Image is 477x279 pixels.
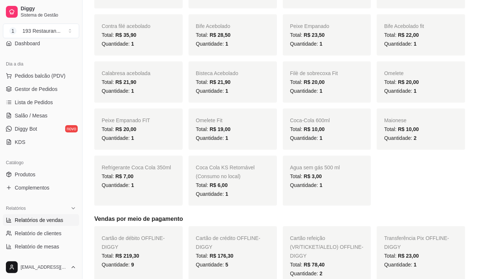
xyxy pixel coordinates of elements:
span: Total: [102,32,136,38]
span: Bife Acebolado [196,23,230,29]
span: R$ 78,40 [304,262,325,268]
span: Quantidade: [290,182,323,188]
span: Diggy Bot [15,125,37,133]
span: Quantidade: [384,135,417,141]
span: 1 [131,88,134,94]
span: Total: [290,79,325,85]
span: Relatório de clientes [15,230,62,237]
span: Quantidade: [290,135,323,141]
span: Quantidade: [102,135,134,141]
span: R$ 35,90 [115,32,136,38]
span: Refrigerante Coca Cola 350ml [102,165,171,170]
div: 193 Restauran ... [22,27,61,35]
span: 1 [320,135,323,141]
span: Total: [102,126,136,132]
span: 1 [414,41,417,47]
span: Quantidade: [102,262,134,268]
span: Omelete Fit [196,117,222,123]
span: R$ 28,50 [210,32,231,38]
span: Calabresa acebolada [102,70,150,76]
span: R$ 219,30 [115,253,139,259]
span: R$ 20,00 [398,79,419,85]
a: Lista de Pedidos [3,96,79,108]
span: 1 [131,135,134,141]
a: Relatório de mesas [3,241,79,252]
span: Quantidade: [196,262,228,268]
a: Relatório de clientes [3,227,79,239]
span: Quantidade: [384,262,417,268]
span: R$ 6,00 [210,182,228,188]
span: R$ 21,90 [210,79,231,85]
span: Total: [196,32,231,38]
span: Filè de sobrecoxa Fit [290,70,338,76]
span: Bisteca Acebolado [196,70,238,76]
a: Complementos [3,182,79,194]
a: Diggy Botnovo [3,123,79,135]
span: 1 [225,88,228,94]
span: R$ 22,00 [398,32,419,38]
span: Lista de Pedidos [15,99,53,106]
span: Total: [102,253,139,259]
a: DiggySistema de Gestão [3,3,79,21]
span: R$ 23,50 [304,32,325,38]
span: Cartão de débito OFFLINE - DIGGY [102,235,165,250]
span: R$ 23,00 [398,253,419,259]
span: Total: [196,126,231,132]
span: Total: [290,126,325,132]
span: Bife Acebolado fit [384,23,424,29]
span: 2 [320,271,323,276]
span: 9 [131,262,134,268]
div: Dia a dia [3,58,79,70]
span: Total: [290,173,322,179]
h5: Vendas por meio de pagamento [94,215,465,223]
span: R$ 7,00 [115,173,133,179]
span: Coca Cola KS Retornável (Consumo no local) [196,165,255,179]
span: Relatórios [6,205,26,211]
span: Relatório de mesas [15,243,59,250]
span: Quantidade: [290,271,323,276]
span: Gestor de Pedidos [15,85,57,93]
span: Produtos [15,171,35,178]
span: 1 [320,88,323,94]
span: R$ 20,00 [304,79,325,85]
span: Total: [384,253,419,259]
span: Salão / Mesas [15,112,48,119]
span: 1 [225,135,228,141]
span: Peixe Empanado [290,23,330,29]
span: R$ 20,00 [115,126,136,132]
span: Quantidade: [196,88,228,94]
span: Quantidade: [102,182,134,188]
span: 1 [414,262,417,268]
span: 1 [131,182,134,188]
span: Transferência Pix OFFLINE - DIGGY [384,235,449,250]
a: Dashboard [3,38,79,49]
span: Total: [196,253,234,259]
span: Omelete [384,70,404,76]
span: Total: [384,126,419,132]
span: 1 [414,88,417,94]
span: Quantidade: [290,88,323,94]
span: KDS [15,138,25,146]
span: Peixe Empanado FIT [102,117,150,123]
span: Quantidade: [384,41,417,47]
span: R$ 3,00 [304,173,322,179]
span: R$ 176,30 [210,253,234,259]
a: Relatório de fidelidadenovo [3,254,79,266]
span: Total: [290,262,325,268]
span: 1 [9,27,17,35]
span: Quantidade: [102,41,134,47]
a: Relatórios de vendas [3,214,79,226]
span: 1 [225,191,228,197]
span: Cartão refeição (VR/TICKET/ALELO) OFFLINE - DIGGY [290,235,364,259]
span: Sistema de Gestão [21,12,76,18]
span: Quantidade: [102,88,134,94]
span: Agua sem gás 500 ml [290,165,340,170]
a: KDS [3,136,79,148]
span: Contra filé acebolado [102,23,150,29]
span: R$ 21,90 [115,79,136,85]
span: Dashboard [15,40,40,47]
span: 2 [414,135,417,141]
span: Total: [384,79,419,85]
span: Total: [290,32,325,38]
span: Total: [384,32,419,38]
